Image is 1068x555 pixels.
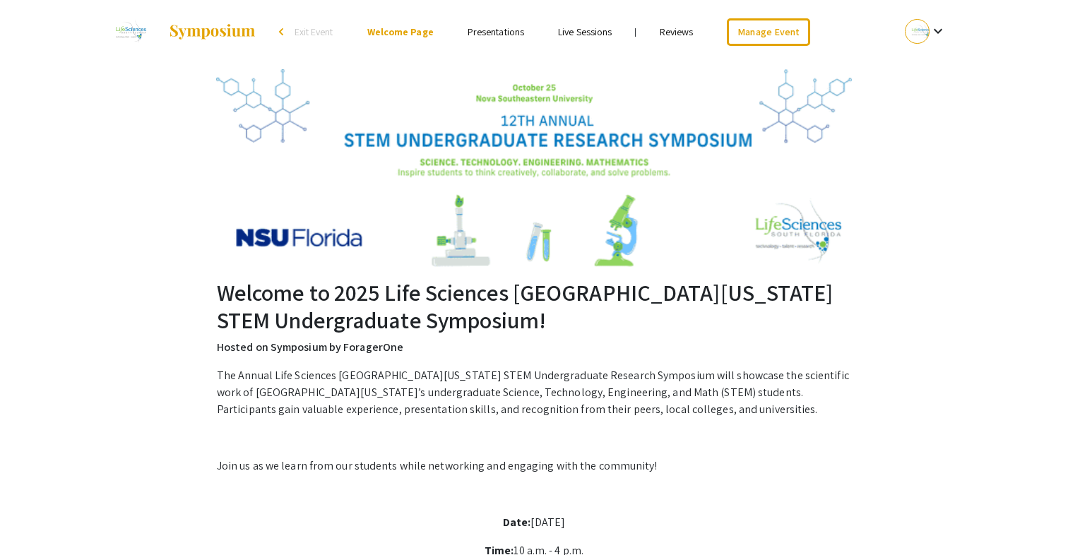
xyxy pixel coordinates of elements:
[727,18,810,46] a: Manage Event
[468,25,524,38] a: Presentations
[367,25,434,38] a: Welcome Page
[890,16,961,47] button: Expand account dropdown
[217,339,851,356] p: Hosted on Symposium by ForagerOne
[107,14,256,49] a: 2025 Life Sciences South Florida STEM Undergraduate Symposium
[216,69,852,268] img: 2025 Life Sciences South Florida STEM Undergraduate Symposium
[217,514,851,531] p: [DATE]
[930,23,947,40] mat-icon: Expand account dropdown
[217,279,851,333] h2: Welcome to 2025 Life Sciences [GEOGRAPHIC_DATA][US_STATE] STEM Undergraduate Symposium!
[629,25,642,38] li: |
[279,28,287,36] div: arrow_back_ios
[295,25,333,38] span: Exit Event
[217,458,851,475] p: Join us as we learn from our students while networking and engaging with the community!
[168,23,256,40] img: Symposium by ForagerOne
[660,25,694,38] a: Reviews
[217,367,851,418] p: The Annual Life Sciences [GEOGRAPHIC_DATA][US_STATE] STEM Undergraduate Research Symposium will s...
[503,515,531,530] strong: Date:
[11,491,60,544] iframe: Chat
[107,14,154,49] img: 2025 Life Sciences South Florida STEM Undergraduate Symposium
[558,25,612,38] a: Live Sessions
